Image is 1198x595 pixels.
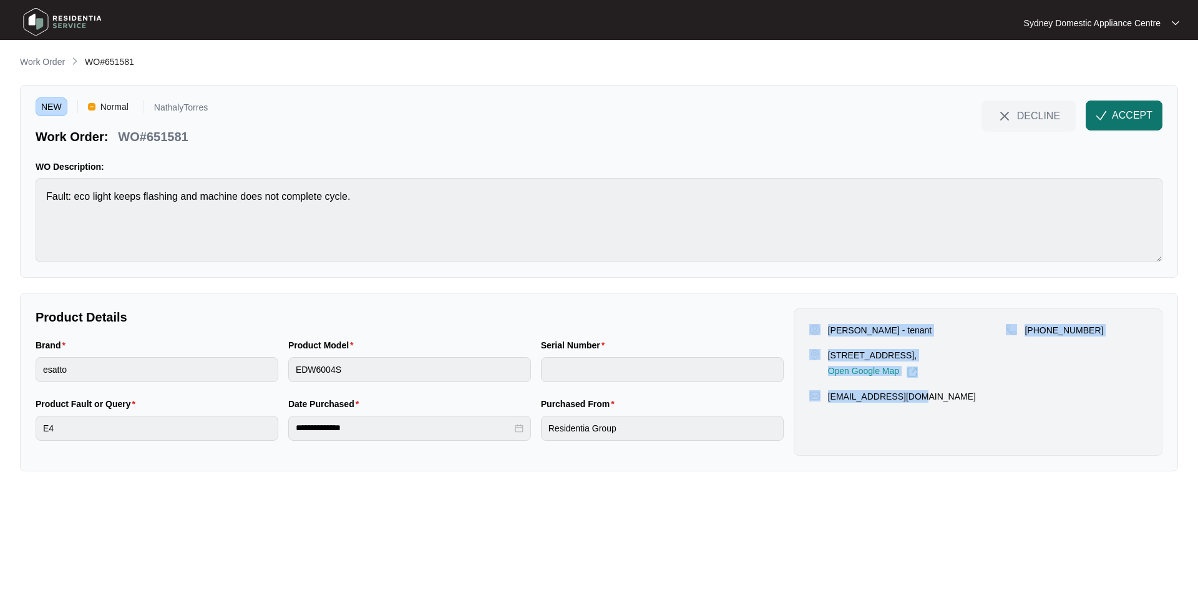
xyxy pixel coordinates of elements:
label: Product Model [288,339,359,352]
button: check-IconACCEPT [1086,101,1162,130]
img: Link-External [907,366,918,378]
label: Brand [36,339,71,352]
span: DECLINE [1017,109,1060,122]
p: Product Details [36,308,784,326]
p: WO#651581 [118,128,188,145]
img: map-pin [809,349,821,360]
textarea: Fault: eco light keeps flashing and machine does not complete cycle. [36,178,1162,262]
img: map-pin [1006,324,1017,335]
img: chevron-right [70,56,80,66]
label: Date Purchased [288,398,364,410]
img: Vercel Logo [88,103,95,111]
a: Open Google Map [828,366,918,378]
img: residentia service logo [19,3,106,41]
p: Work Order: [36,128,108,145]
button: close-IconDECLINE [981,101,1076,130]
input: Product Model [288,357,531,382]
p: [EMAIL_ADDRESS][DOMAIN_NAME] [828,390,976,403]
p: Work Order [20,56,65,68]
span: ACCEPT [1112,108,1152,123]
p: [PHONE_NUMBER] [1025,324,1103,337]
input: Brand [36,357,278,382]
input: Purchased From [541,416,784,441]
p: NathalyTorres [154,103,208,116]
a: Work Order [17,56,67,69]
input: Serial Number [541,357,784,382]
span: WO#651581 [85,57,134,67]
img: map-pin [809,390,821,401]
label: Product Fault or Query [36,398,140,410]
input: Date Purchased [296,421,512,435]
span: Normal [95,97,134,116]
img: close-Icon [997,109,1012,124]
p: Sydney Domestic Appliance Centre [1024,17,1161,29]
p: WO Description: [36,160,1162,173]
p: [STREET_ADDRESS], [828,349,918,361]
img: user-pin [809,324,821,335]
input: Product Fault or Query [36,416,278,441]
p: [PERSON_NAME] - tenant [828,324,932,337]
label: Serial Number [541,339,610,352]
img: check-Icon [1096,110,1107,121]
span: NEW [36,97,67,116]
label: Purchased From [541,398,620,410]
img: dropdown arrow [1172,20,1179,26]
